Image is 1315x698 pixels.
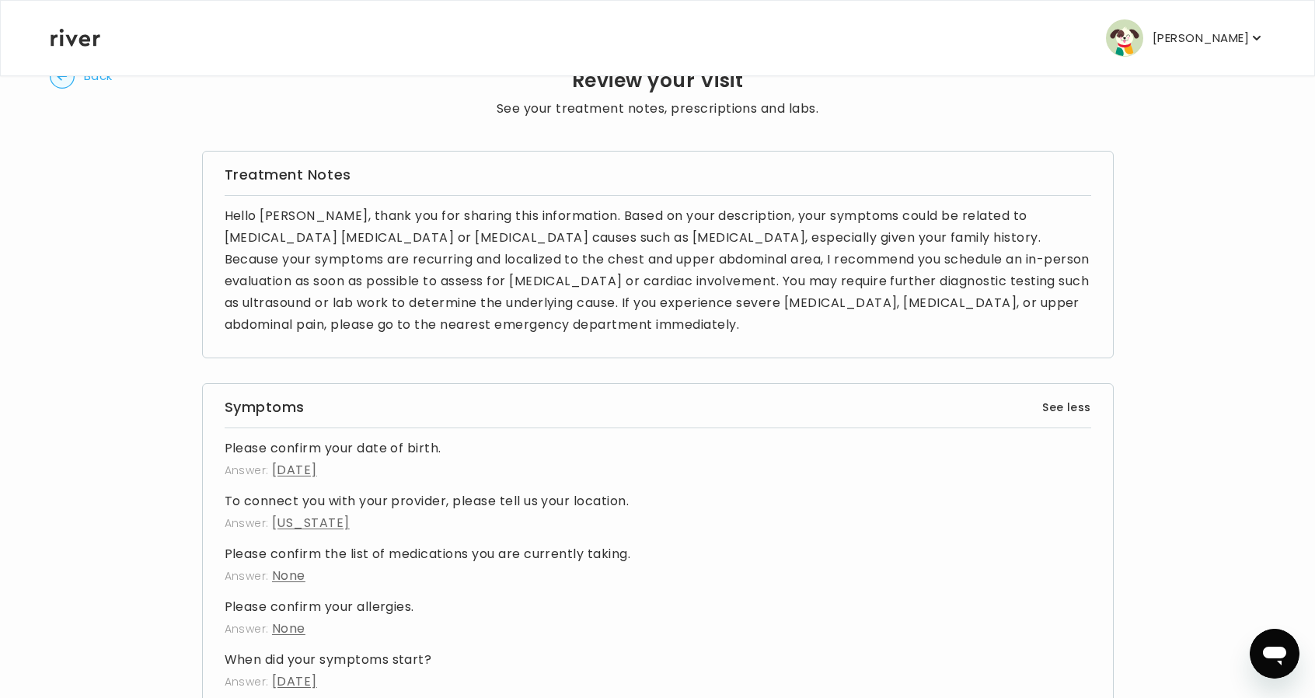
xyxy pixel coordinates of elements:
span: Answer: [225,621,269,637]
h4: Please confirm your date of birth. [225,438,1091,459]
h4: Please confirm the list of medications you are currently taking. [225,543,1091,565]
h4: When did your symptoms start? [225,649,1091,671]
p: Hello [PERSON_NAME], thank you for sharing this information. Based on your description, your symp... [225,205,1091,336]
span: Back [84,65,113,87]
p: [PERSON_NAME] [1153,27,1249,49]
span: [US_STATE] [272,514,350,532]
h3: Symptoms [225,396,305,418]
button: See less [1042,398,1090,417]
span: Answer: [225,515,269,531]
iframe: Button to launch messaging window [1250,629,1299,679]
span: Answer: [225,674,269,689]
h4: To connect you with your provider, please tell us your location. [225,490,1091,512]
button: user avatar[PERSON_NAME] [1106,19,1264,57]
button: Back [50,64,113,89]
p: See your treatment notes, prescriptions and labs. [497,98,819,120]
span: [DATE] [272,461,317,479]
img: user avatar [1106,19,1143,57]
span: None [272,619,305,637]
span: Answer: [225,568,269,584]
span: None [272,567,305,585]
span: [DATE] [272,672,317,690]
h3: Treatment Notes [225,164,1091,186]
h4: Please confirm your allergies. [225,596,1091,618]
h2: Review your Visit [497,70,819,92]
span: Answer: [225,462,269,478]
